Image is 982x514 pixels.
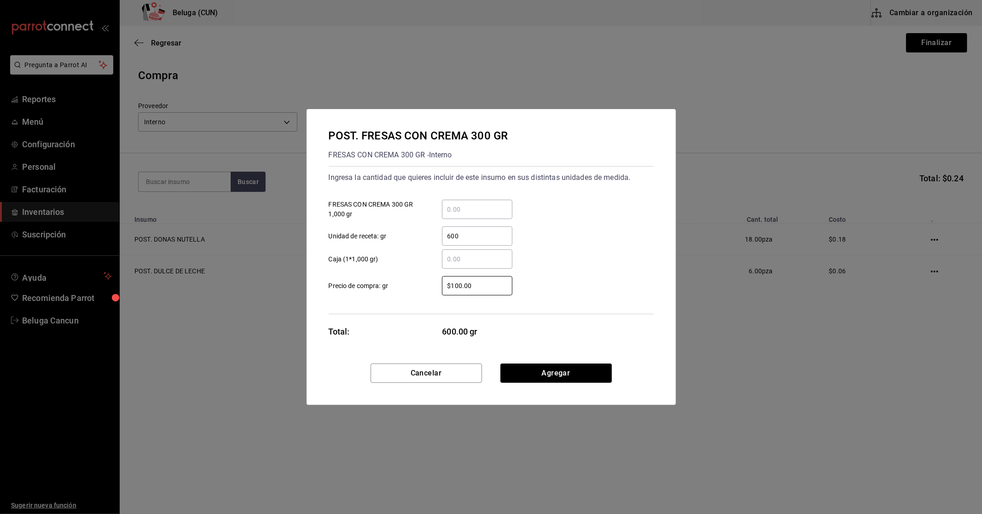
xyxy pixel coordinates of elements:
div: POST. FRESAS CON CREMA 300 GR [329,127,508,144]
input: Caja (1*1,000 gr) [442,254,512,265]
span: Caja (1*1,000 gr) [329,254,378,264]
span: FRESAS CON CREMA 300 GR 1,000 gr [329,200,424,219]
input: FRESAS CON CREMA 300 GR 1,000 gr [442,204,512,215]
input: Precio de compra: gr [442,280,512,291]
button: Agregar [500,364,612,383]
button: Cancelar [371,364,482,383]
span: 600.00 gr [442,325,513,338]
span: Precio de compra: gr [329,281,389,291]
span: Unidad de receta: gr [329,231,387,241]
div: FRESAS CON CREMA 300 GR - Interno [329,148,508,162]
input: Unidad de receta: gr [442,231,512,242]
div: Ingresa la cantidad que quieres incluir de este insumo en sus distintas unidades de medida. [329,170,654,185]
div: Total: [329,325,350,338]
